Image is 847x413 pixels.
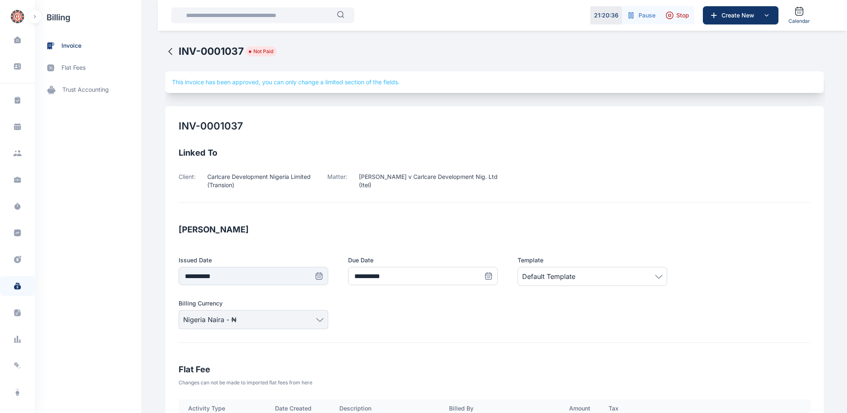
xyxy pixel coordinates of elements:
[179,299,223,308] span: Billing Currency
[35,57,141,79] a: flat fees
[179,146,810,159] h3: Linked To
[179,223,810,236] h3: [PERSON_NAME]
[594,11,619,20] p: 21 : 20 : 36
[62,86,109,94] span: trust accounting
[179,363,810,376] h3: Flat Fee
[638,11,656,20] span: Pause
[660,6,694,24] button: Stop
[179,173,196,189] p: Client:
[522,271,575,281] span: Default Template
[703,6,778,24] button: Create New
[718,11,761,20] span: Create New
[172,78,817,86] h3: This invoice has been approved, you can only change a limited section of the fields.
[518,256,543,264] span: Template
[785,3,813,28] a: Calendar
[249,48,273,55] li: Not Paid
[788,18,810,24] span: Calendar
[676,11,689,20] span: Stop
[183,315,236,325] span: Nigeria Naira - ₦
[35,35,141,57] a: invoice
[359,173,498,189] p: [PERSON_NAME] v Carlcare Development Nig. Ltd (Itel)
[179,379,810,386] p: Changes can not be made to imported flat fees from here
[61,42,81,50] span: invoice
[179,45,244,58] span: INV-0001037
[61,64,86,72] span: flat fees
[179,120,243,133] h2: INV-0001037
[622,6,660,24] button: Pause
[348,256,498,264] label: Due Date
[35,79,141,101] a: trust accounting
[179,256,328,264] label: Issued Date
[327,173,347,189] p: Matter:
[207,173,327,189] p: Carlcare Development Nigeria Limited (Transion)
